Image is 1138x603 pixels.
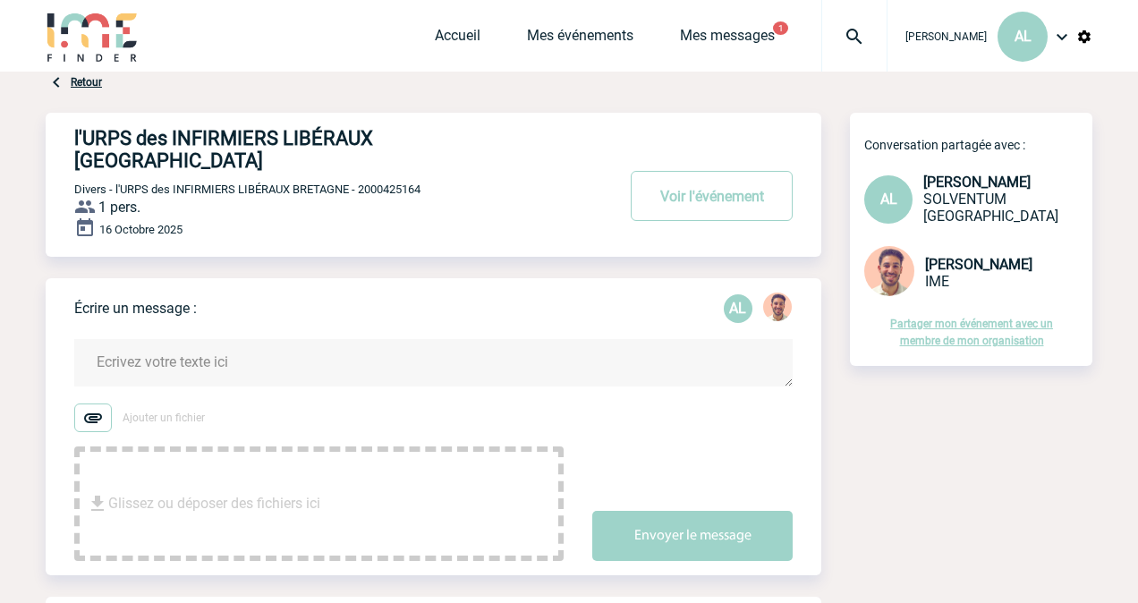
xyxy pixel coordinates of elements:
span: Divers - l'URPS des INFIRMIERS LIBÉRAUX BRETAGNE - 2000425164 [74,183,420,196]
a: Mes messages [680,27,775,52]
span: 1 pers. [98,199,140,216]
button: Voir l'événement [631,171,793,221]
span: [PERSON_NAME] [925,256,1032,273]
div: Yanis DE CLERCQ [763,293,792,325]
a: Retour [71,76,102,89]
a: Mes événements [527,27,633,52]
span: SOLVENTUM [GEOGRAPHIC_DATA] [923,191,1058,225]
span: Glissez ou déposer des fichiers ici [108,459,320,548]
span: Ajouter un fichier [123,412,205,424]
p: AL [724,294,752,323]
h4: l'URPS des INFIRMIERS LIBÉRAUX [GEOGRAPHIC_DATA] [74,127,562,172]
button: 1 [773,21,788,35]
div: Adeline LE GOFF [724,294,752,323]
p: Écrire un message : [74,300,197,317]
span: AL [880,191,897,208]
a: Accueil [435,27,480,52]
span: [PERSON_NAME] [923,174,1031,191]
p: Conversation partagée avec : [864,138,1092,152]
button: Envoyer le message [592,511,793,561]
img: 132114-0.jpg [864,246,914,296]
span: IME [925,273,949,290]
span: AL [1015,28,1032,45]
img: IME-Finder [46,11,139,62]
span: [PERSON_NAME] [905,30,987,43]
span: 16 Octobre 2025 [99,223,183,236]
img: 132114-0.jpg [763,293,792,321]
img: file_download.svg [87,493,108,514]
a: Partager mon événement avec un membre de mon organisation [890,318,1053,347]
